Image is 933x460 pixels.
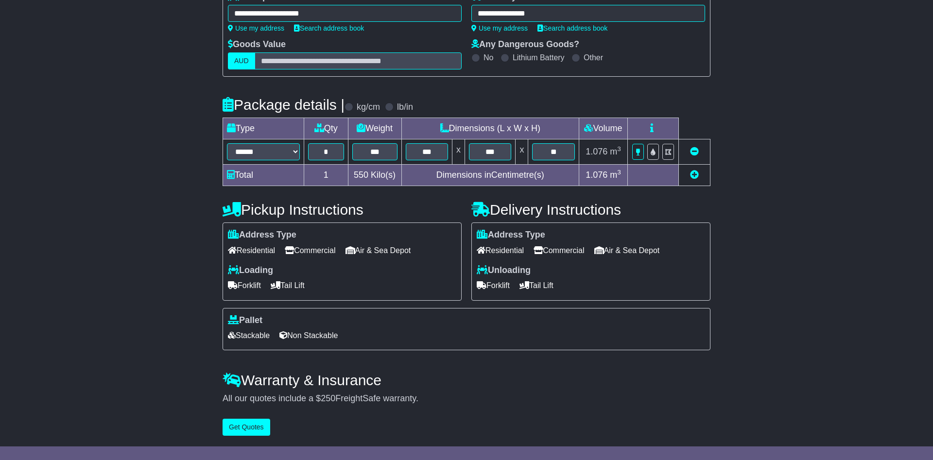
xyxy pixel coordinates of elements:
span: Residential [477,243,524,258]
a: Use my address [471,24,528,32]
span: 1.076 [586,147,607,156]
span: Tail Lift [271,278,305,293]
a: Search address book [537,24,607,32]
td: x [516,139,528,165]
label: kg/cm [357,102,380,113]
h4: Delivery Instructions [471,202,710,218]
sup: 3 [617,145,621,153]
span: 1.076 [586,170,607,180]
label: Lithium Battery [513,53,565,62]
span: Non Stackable [279,328,338,343]
label: Unloading [477,265,531,276]
label: AUD [228,52,255,69]
span: 550 [354,170,368,180]
span: Air & Sea Depot [346,243,411,258]
td: Kilo(s) [348,165,401,186]
span: Stackable [228,328,270,343]
sup: 3 [617,169,621,176]
a: Remove this item [690,147,699,156]
span: Commercial [285,243,335,258]
td: Type [223,118,304,139]
span: Residential [228,243,275,258]
span: 250 [321,393,335,403]
span: m [610,147,621,156]
td: Weight [348,118,401,139]
a: Search address book [294,24,364,32]
td: x [452,139,465,165]
label: Address Type [228,230,296,240]
label: Goods Value [228,39,286,50]
div: All our quotes include a $ FreightSafe warranty. [223,393,710,404]
td: 1 [304,165,348,186]
a: Use my address [228,24,284,32]
label: Address Type [477,230,545,240]
a: Add new item [690,170,699,180]
button: Get Quotes [223,419,270,436]
span: m [610,170,621,180]
label: No [484,53,493,62]
span: Tail Lift [519,278,553,293]
label: lb/in [397,102,413,113]
span: Air & Sea Depot [594,243,660,258]
span: Forklift [228,278,261,293]
span: Commercial [534,243,584,258]
td: Volume [579,118,627,139]
h4: Warranty & Insurance [223,372,710,388]
td: Dimensions (L x W x H) [401,118,579,139]
td: Dimensions in Centimetre(s) [401,165,579,186]
label: Any Dangerous Goods? [471,39,579,50]
td: Qty [304,118,348,139]
h4: Pickup Instructions [223,202,462,218]
label: Other [584,53,603,62]
td: Total [223,165,304,186]
h4: Package details | [223,97,345,113]
span: Forklift [477,278,510,293]
label: Loading [228,265,273,276]
label: Pallet [228,315,262,326]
